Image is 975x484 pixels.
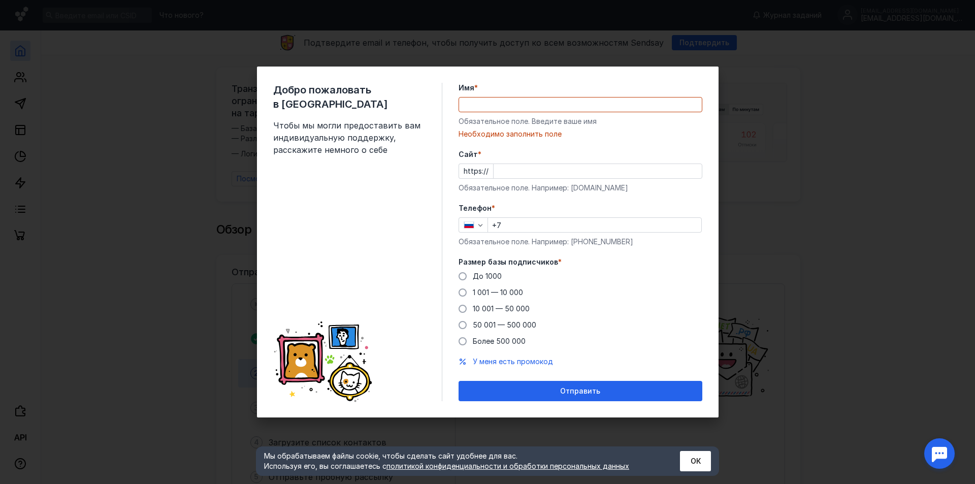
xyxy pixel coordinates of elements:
span: Телефон [459,203,492,213]
span: Имя [459,83,474,93]
span: Cайт [459,149,478,159]
span: До 1000 [473,272,502,280]
div: Необходимо заполнить поле [459,129,702,139]
div: Обязательное поле. Введите ваше имя [459,116,702,126]
span: Более 500 000 [473,337,526,345]
span: 1 001 — 10 000 [473,288,523,297]
div: Мы обрабатываем файлы cookie, чтобы сделать сайт удобнее для вас. Используя его, вы соглашаетесь c [264,451,655,471]
span: У меня есть промокод [473,357,553,366]
div: Обязательное поле. Например: [PHONE_NUMBER] [459,237,702,247]
a: политикой конфиденциальности и обработки персональных данных [386,462,629,470]
span: Размер базы подписчиков [459,257,558,267]
span: Чтобы мы могли предоставить вам индивидуальную поддержку, расскажите немного о себе [273,119,426,156]
div: Обязательное поле. Например: [DOMAIN_NAME] [459,183,702,193]
span: 50 001 — 500 000 [473,320,536,329]
span: Добро пожаловать в [GEOGRAPHIC_DATA] [273,83,426,111]
span: Отправить [560,387,600,396]
button: Отправить [459,381,702,401]
button: У меня есть промокод [473,357,553,367]
button: ОК [680,451,711,471]
span: 10 001 — 50 000 [473,304,530,313]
